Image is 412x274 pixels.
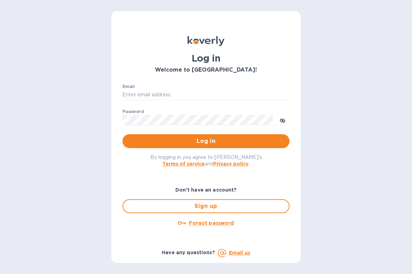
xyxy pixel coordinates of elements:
[189,220,234,226] u: Forgot password
[122,85,135,89] label: Email
[229,250,250,256] a: Email us
[122,53,290,64] h1: Log in
[122,199,290,213] button: Sign up
[122,110,144,114] label: Password
[276,113,290,127] button: toggle password visibility
[129,202,283,210] span: Sign up
[128,137,284,145] span: Log in
[213,161,248,167] a: Privacy policy
[162,250,215,255] b: Have any questions?
[122,67,290,73] h3: Welcome to [GEOGRAPHIC_DATA]!
[163,161,205,167] a: Terms of service
[175,187,237,193] b: Don't have an account?
[188,36,224,46] img: Koverly
[150,154,262,167] span: By logging in you agree to [PERSON_NAME]'s and .
[122,134,290,148] button: Log in
[122,90,290,100] input: Enter email address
